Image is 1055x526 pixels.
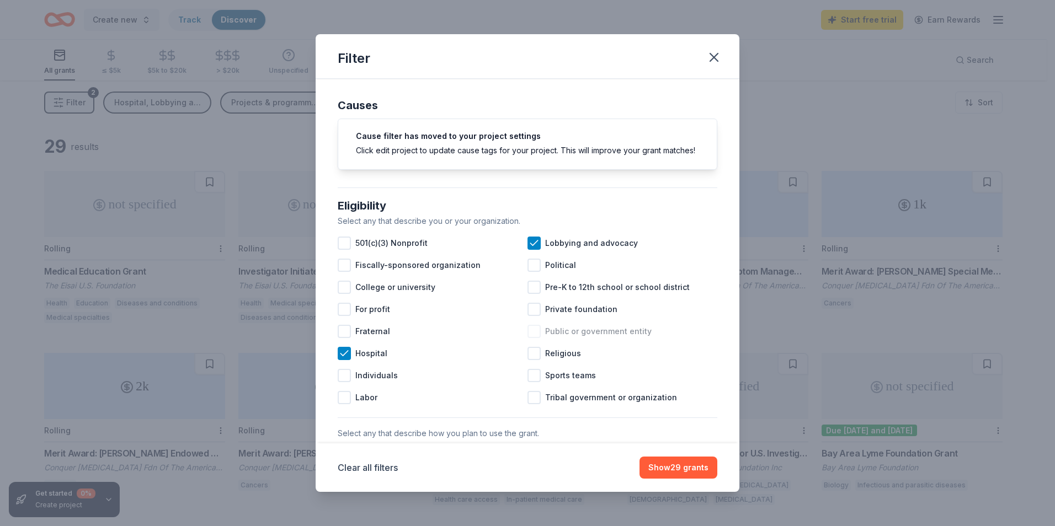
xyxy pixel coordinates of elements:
[545,391,677,404] span: Tribal government or organization
[338,461,398,474] button: Clear all filters
[545,303,617,316] span: Private foundation
[355,347,387,360] span: Hospital
[355,259,481,272] span: Fiscally-sponsored organization
[355,303,390,316] span: For profit
[640,457,717,479] button: Show29 grants
[338,50,370,67] div: Filter
[545,347,581,360] span: Religious
[356,144,699,156] div: Click edit project to update cause tags for your project. This will improve your grant matches!
[355,369,398,382] span: Individuals
[355,281,435,294] span: College or university
[355,391,377,404] span: Labor
[338,197,717,214] div: Eligibility
[338,214,717,228] div: Select any that describe you or your organization.
[356,132,699,140] h5: Cause filter has moved to your project settings
[338,96,717,114] div: Causes
[545,259,576,272] span: Political
[545,325,652,338] span: Public or government entity
[355,325,390,338] span: Fraternal
[545,281,690,294] span: Pre-K to 12th school or school district
[545,369,596,382] span: Sports teams
[355,237,428,250] span: 501(c)(3) Nonprofit
[545,237,638,250] span: Lobbying and advocacy
[338,427,717,440] div: Select any that describe how you plan to use the grant.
